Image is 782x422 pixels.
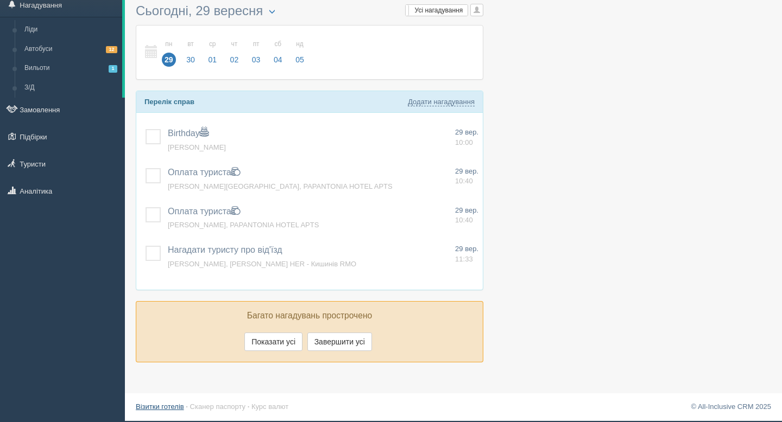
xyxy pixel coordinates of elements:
[455,244,478,264] a: 29 вер. 11:33
[180,34,201,71] a: вт 30
[168,245,282,254] a: Нагадати туристу про від'їзд
[136,4,483,20] h3: Сьогодні, 29 вересня
[268,34,288,71] a: сб 04
[184,53,198,67] span: 30
[455,216,473,224] span: 10:40
[271,53,285,67] span: 04
[162,53,176,67] span: 29
[184,40,198,49] small: вт
[168,260,356,268] a: [PERSON_NAME], [PERSON_NAME] HER - Кишинів RMO
[691,402,771,411] a: © All-Inclusive CRM 2025
[136,402,184,411] a: Візитки готелів
[168,143,226,151] a: [PERSON_NAME]
[190,402,245,411] a: Сканер паспорту
[20,78,122,98] a: З/Д
[168,182,393,190] a: [PERSON_NAME][GEOGRAPHIC_DATA], PAPANTONIA HOTEL APTS
[144,98,194,106] b: Перелік справ
[249,40,263,49] small: пт
[168,168,240,177] a: Оплата туриста
[293,40,307,49] small: нд
[205,40,219,49] small: ср
[168,129,209,138] a: Birthday
[455,206,478,214] span: 29 вер.
[159,34,179,71] a: пн 29
[455,245,478,253] span: 29 вер.
[289,34,307,71] a: нд 05
[271,40,285,49] small: сб
[415,7,463,14] span: Усі нагадування
[455,177,473,185] span: 10:40
[307,333,372,351] button: Завершити усі
[251,402,288,411] a: Курс валют
[455,138,473,146] span: 10:00
[455,167,478,175] span: 29 вер.
[106,46,117,53] span: 12
[20,40,122,59] a: Автобуси12
[228,40,242,49] small: чт
[455,167,478,187] a: 29 вер. 10:40
[202,34,223,71] a: ср 01
[168,207,240,216] a: Оплата туриста
[455,127,478,148] a: 29 вер. 10:00
[244,333,302,351] button: Показати усі
[224,34,245,71] a: чт 02
[162,40,176,49] small: пн
[248,402,250,411] span: ·
[20,20,122,40] a: Ліди
[249,53,263,67] span: 03
[109,65,117,72] span: 1
[408,98,475,106] a: Додати нагадування
[455,128,478,136] span: 29 вер.
[205,53,219,67] span: 01
[168,221,319,229] a: [PERSON_NAME], PAPANTONIA HOTEL APTS
[455,206,478,226] a: 29 вер. 10:40
[186,402,188,411] span: ·
[228,53,242,67] span: 02
[144,310,475,322] p: Багато нагадувань прострочено
[293,53,307,67] span: 05
[20,59,122,78] a: Вильоти1
[455,255,473,263] span: 11:33
[246,34,267,71] a: пт 03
